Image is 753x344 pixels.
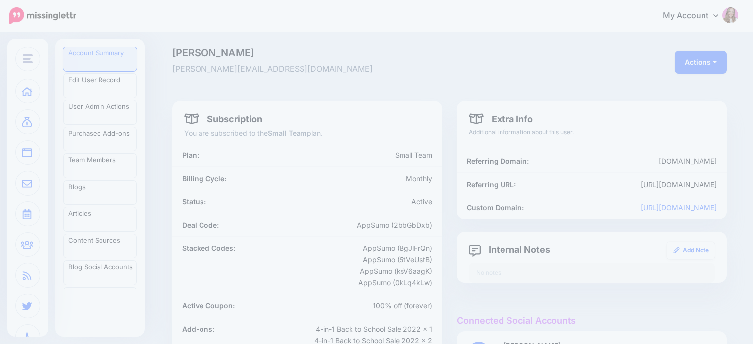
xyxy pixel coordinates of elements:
img: menu.png [23,54,33,63]
div: AppSumo (2bbGbDxb) [307,219,440,231]
b: Billing Cycle: [182,174,226,183]
a: Blog Social Accounts [63,260,137,285]
div: [DOMAIN_NAME] [548,155,724,167]
b: Small Team [268,129,307,137]
div: 100% off (forever) [307,300,440,311]
a: Content Sources [63,234,137,258]
h4: Internal Notes [469,244,550,255]
a: Add Note [667,242,715,259]
a: Purchased Add-ons [63,127,137,151]
b: Custom Domain: [467,203,524,212]
b: Deal Code: [182,221,219,229]
img: Missinglettr [9,7,76,24]
p: You are subscribed to the plan. [184,127,430,139]
b: Referring URL: [467,180,516,189]
b: Referring Domain: [467,157,529,165]
b: Status: [182,197,206,206]
span: [PERSON_NAME][EMAIL_ADDRESS][DOMAIN_NAME] [172,63,537,76]
div: Small Team [263,149,440,161]
a: Account Summary [63,47,137,71]
button: Actions [675,51,727,74]
b: Active Coupon: [182,301,235,310]
div: Monthly [307,173,440,184]
div: No notes [469,263,715,283]
p: Additional information about this user. [469,127,715,137]
span: [PERSON_NAME] [172,48,537,58]
b: Stacked Codes: [182,244,235,252]
a: User Admin Actions [63,100,137,125]
a: Blog Branding Templates [63,287,137,312]
div: [URL][DOMAIN_NAME] [548,179,724,190]
a: [URL][DOMAIN_NAME] [641,203,717,212]
a: Articles [63,207,137,232]
a: Edit User Record [63,73,137,98]
h4: Subscription [184,113,262,125]
b: Add-ons: [182,325,214,333]
a: Blogs [63,180,137,205]
a: My Account [653,4,738,28]
h4: Connected Social Accounts [457,315,727,326]
div: Active [307,196,440,207]
b: Plan: [182,151,199,159]
div: AppSumo (BgJlFrQn) AppSumo (5tVeUstB) AppSumo (ksV6aagK) AppSumo (0kLq4kLw) [307,243,440,288]
a: Team Members [63,153,137,178]
h4: Extra Info [469,113,533,125]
